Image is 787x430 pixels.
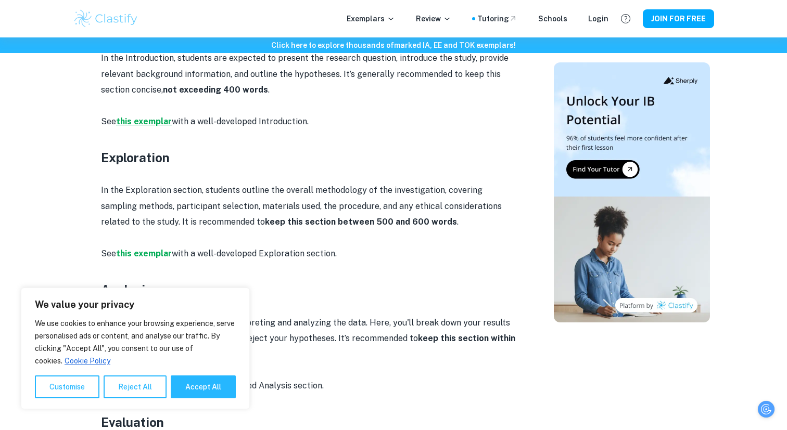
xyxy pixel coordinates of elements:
[554,62,710,322] img: Thumbnail
[73,8,139,29] img: Clastify logo
[643,9,714,28] button: JOIN FOR FREE
[347,13,395,24] p: Exemplars
[538,13,567,24] a: Schools
[101,280,517,299] h3: Analysis
[104,375,167,398] button: Reject All
[265,217,457,227] strong: keep this section between 500 and 600 words
[477,13,517,24] a: Tutoring
[21,288,250,409] div: We value your privacy
[101,378,517,394] p: See with a well-developed Analysis section.
[116,249,172,258] a: this exemplar
[35,298,236,311] p: We value your privacy
[588,13,608,24] a: Login
[163,85,268,95] strong: not exceeding 400 words
[101,114,517,129] p: See with a well-developed Introduction.
[2,40,785,51] h6: Click here to explore thousands of marked IA, EE and TOK exemplars !
[35,375,99,398] button: Customise
[617,10,634,28] button: Help and Feedback
[171,375,236,398] button: Accept All
[101,50,517,98] p: In the Introduction, students are expected to present the research question, introduce the study,...
[101,183,517,230] p: In the Exploration section, students outline the overall methodology of the investigation, coveri...
[35,317,236,367] p: We use cookies to enhance your browsing experience, serve personalised ads or content, and analys...
[101,315,517,362] p: The Analysis section centers on interpreting and analyzing the data. Here, you'll break down your...
[116,116,172,126] a: this exemplar
[101,148,517,167] h3: Exploration
[101,246,517,262] p: See with a well-developed Exploration section.
[416,13,451,24] p: Review
[64,356,111,366] a: Cookie Policy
